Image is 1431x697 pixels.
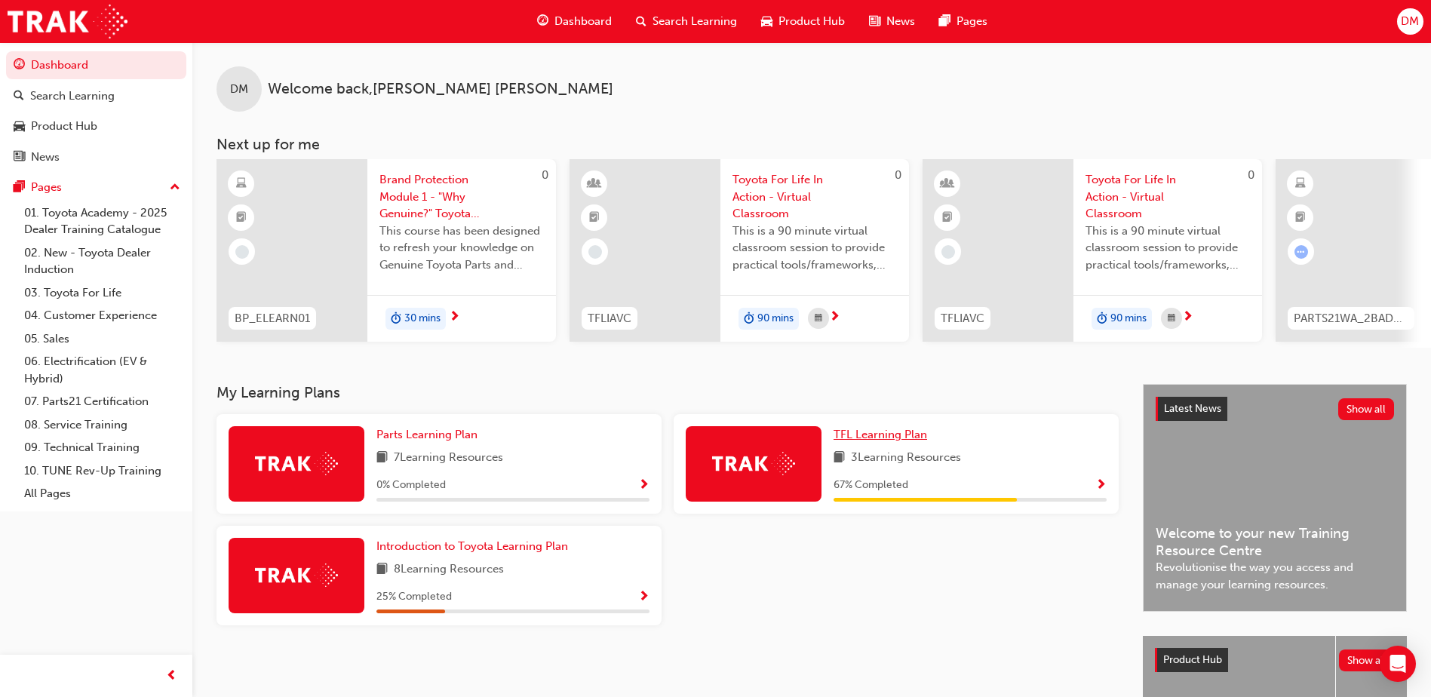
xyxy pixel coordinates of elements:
[14,181,25,195] span: pages-icon
[18,304,186,327] a: 04. Customer Experience
[376,588,452,606] span: 25 % Completed
[230,81,248,98] span: DM
[18,436,186,459] a: 09. Technical Training
[1163,653,1222,666] span: Product Hub
[1143,384,1407,612] a: Latest NewsShow allWelcome to your new Training Resource CentreRevolutionise the way you access a...
[235,310,310,327] span: BP_ELEARN01
[1156,525,1394,559] span: Welcome to your new Training Resource Centre
[1086,171,1250,223] span: Toyota For Life In Action - Virtual Classroom
[255,563,338,587] img: Trak
[1401,13,1419,30] span: DM
[394,449,503,468] span: 7 Learning Resources
[941,245,955,259] span: learningRecordVerb_NONE-icon
[6,51,186,79] a: Dashboard
[379,223,544,274] span: This course has been designed to refresh your knowledge on Genuine Toyota Parts and Accessories s...
[749,6,857,37] a: car-iconProduct Hub
[6,48,186,173] button: DashboardSearch LearningProduct HubNews
[18,327,186,351] a: 05. Sales
[30,88,115,105] div: Search Learning
[1294,310,1408,327] span: PARTS21WA_2BADVSO_0823_EL
[376,538,574,555] a: Introduction to Toyota Learning Plan
[757,310,794,327] span: 90 mins
[394,560,504,579] span: 8 Learning Resources
[744,309,754,329] span: duration-icon
[834,428,927,441] span: TFL Learning Plan
[939,12,950,31] span: pages-icon
[376,428,478,441] span: Parts Learning Plan
[588,245,602,259] span: learningRecordVerb_NONE-icon
[235,245,249,259] span: learningRecordVerb_NONE-icon
[376,477,446,494] span: 0 % Completed
[14,151,25,164] span: news-icon
[589,174,600,194] span: learningResourceType_INSTRUCTOR_LED-icon
[589,208,600,228] span: booktick-icon
[1095,476,1107,495] button: Show Progress
[1338,398,1395,420] button: Show all
[14,120,25,134] span: car-icon
[653,13,737,30] span: Search Learning
[895,168,901,182] span: 0
[712,452,795,475] img: Trak
[6,173,186,201] button: Pages
[636,12,646,31] span: search-icon
[588,310,631,327] span: TFLIAVC
[1294,245,1308,259] span: learningRecordVerb_ATTEMPT-icon
[638,479,649,493] span: Show Progress
[923,159,1262,342] a: 0TFLIAVCToyota For Life In Action - Virtual ClassroomThis is a 90 minute virtual classroom sessio...
[815,309,822,328] span: calendar-icon
[942,208,953,228] span: booktick-icon
[624,6,749,37] a: search-iconSearch Learning
[216,159,556,342] a: 0BP_ELEARN01Brand Protection Module 1 - "Why Genuine?" Toyota Genuine Parts and AccessoriesThis c...
[6,143,186,171] a: News
[638,588,649,606] button: Show Progress
[268,81,613,98] span: Welcome back , [PERSON_NAME] [PERSON_NAME]
[537,12,548,31] span: guage-icon
[1182,311,1193,324] span: next-icon
[449,311,460,324] span: next-icon
[166,667,177,686] span: prev-icon
[554,13,612,30] span: Dashboard
[18,482,186,505] a: All Pages
[1295,208,1306,228] span: booktick-icon
[829,311,840,324] span: next-icon
[732,223,897,274] span: This is a 90 minute virtual classroom session to provide practical tools/frameworks, behaviours a...
[1097,309,1107,329] span: duration-icon
[1156,559,1394,593] span: Revolutionise the way you access and manage your learning resources.
[18,459,186,483] a: 10. TUNE Rev-Up Training
[1380,646,1416,682] div: Open Intercom Messenger
[6,82,186,110] a: Search Learning
[18,241,186,281] a: 02. New - Toyota Dealer Induction
[376,539,568,553] span: Introduction to Toyota Learning Plan
[942,174,953,194] span: learningResourceType_INSTRUCTOR_LED-icon
[216,384,1119,401] h3: My Learning Plans
[18,350,186,390] a: 06. Electrification (EV & Hybrid)
[638,476,649,495] button: Show Progress
[638,591,649,604] span: Show Progress
[957,13,987,30] span: Pages
[941,310,984,327] span: TFLIAVC
[761,12,772,31] span: car-icon
[1248,168,1254,182] span: 0
[834,449,845,468] span: book-icon
[31,118,97,135] div: Product Hub
[1339,649,1396,671] button: Show all
[857,6,927,37] a: news-iconNews
[1168,309,1175,328] span: calendar-icon
[391,309,401,329] span: duration-icon
[236,174,247,194] span: learningResourceType_ELEARNING-icon
[834,477,908,494] span: 67 % Completed
[542,168,548,182] span: 0
[376,449,388,468] span: book-icon
[18,390,186,413] a: 07. Parts21 Certification
[379,171,544,223] span: Brand Protection Module 1 - "Why Genuine?" Toyota Genuine Parts and Accessories
[1164,402,1221,415] span: Latest News
[1295,174,1306,194] span: learningResourceType_ELEARNING-icon
[31,179,62,196] div: Pages
[18,413,186,437] a: 08. Service Training
[376,426,484,444] a: Parts Learning Plan
[1155,648,1395,672] a: Product HubShow all
[192,136,1431,153] h3: Next up for me
[570,159,909,342] a: 0TFLIAVCToyota For Life In Action - Virtual ClassroomThis is a 90 minute virtual classroom sessio...
[236,208,247,228] span: booktick-icon
[1110,310,1147,327] span: 90 mins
